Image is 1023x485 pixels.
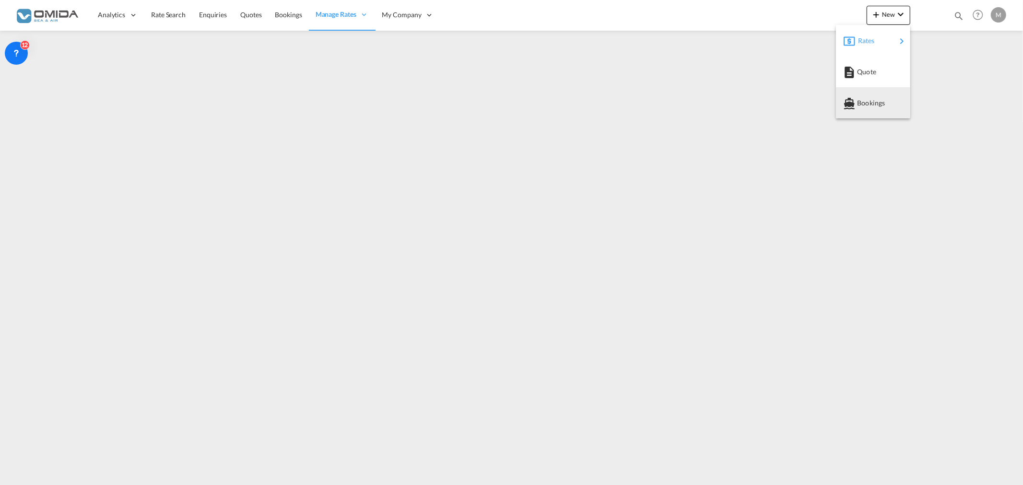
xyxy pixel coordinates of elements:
[896,35,908,47] md-icon: icon-chevron-right
[857,62,868,81] span: Quote
[836,87,910,118] button: Bookings
[857,93,868,113] span: Bookings
[836,56,910,87] button: Quote
[858,31,870,50] span: Rates
[844,91,903,115] div: Bookings
[844,60,903,84] div: Quote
